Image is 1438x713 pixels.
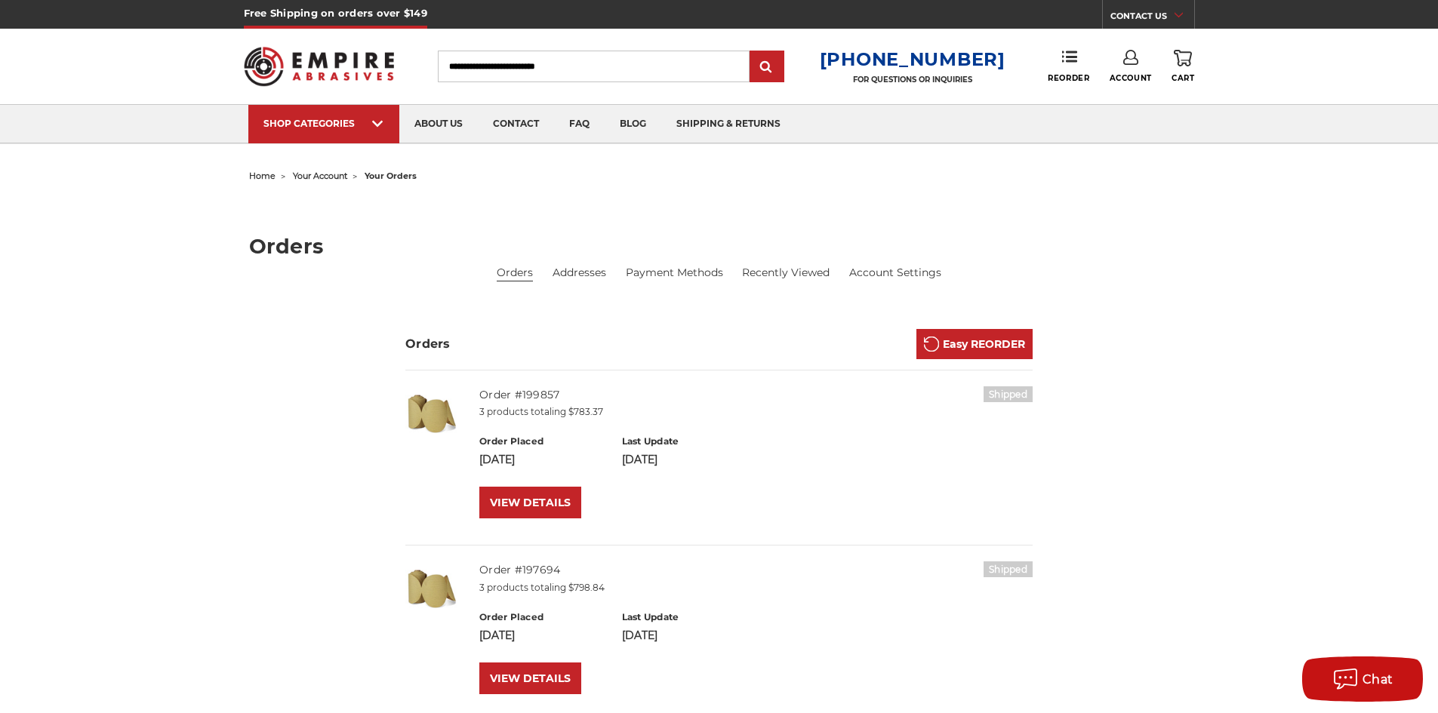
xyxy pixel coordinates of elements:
[605,105,661,143] a: blog
[1172,73,1194,83] span: Cart
[479,435,605,448] h6: Order Placed
[1302,656,1423,702] button: Chat
[916,329,1033,359] a: Easy REORDER
[554,105,605,143] a: faq
[622,435,748,448] h6: Last Update
[293,171,347,181] a: your account
[244,37,395,96] img: Empire Abrasives
[984,561,1033,577] h6: Shipped
[1363,672,1393,687] span: Chat
[399,105,478,143] a: about us
[1110,73,1152,83] span: Account
[479,628,515,642] span: [DATE]
[479,610,605,624] h6: Order Placed
[263,118,384,129] div: SHOP CATEGORIES
[479,581,1033,595] p: 3 products totaling $798.84
[479,563,560,576] a: Order #197694
[405,561,458,614] img: 6" DA Sanding Discs on a Roll
[497,265,533,281] li: Orders
[479,487,581,518] a: VIEW DETAILS
[249,171,276,181] a: home
[622,453,657,466] span: [DATE]
[479,405,1033,419] p: 3 products totaling $783.37
[626,265,723,281] a: Payment Methods
[752,52,782,82] input: Submit
[622,628,657,642] span: [DATE]
[820,75,1005,85] p: FOR QUESTIONS OR INQUIRIES
[1048,73,1089,83] span: Reorder
[365,171,417,181] span: your orders
[479,453,515,466] span: [DATE]
[1110,8,1194,29] a: CONTACT US
[479,662,581,694] a: VIEW DETAILS
[1048,50,1089,82] a: Reorder
[479,388,559,401] a: Order #199857
[553,265,606,281] a: Addresses
[622,610,748,624] h6: Last Update
[984,386,1033,402] h6: Shipped
[478,105,554,143] a: contact
[1172,50,1194,83] a: Cart
[249,236,1190,257] h1: Orders
[849,265,941,281] a: Account Settings
[820,48,1005,70] a: [PHONE_NUMBER]
[405,386,458,439] img: 6" DA Sanding Discs on a Roll
[661,105,796,143] a: shipping & returns
[742,265,830,281] a: Recently Viewed
[405,335,451,353] h3: Orders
